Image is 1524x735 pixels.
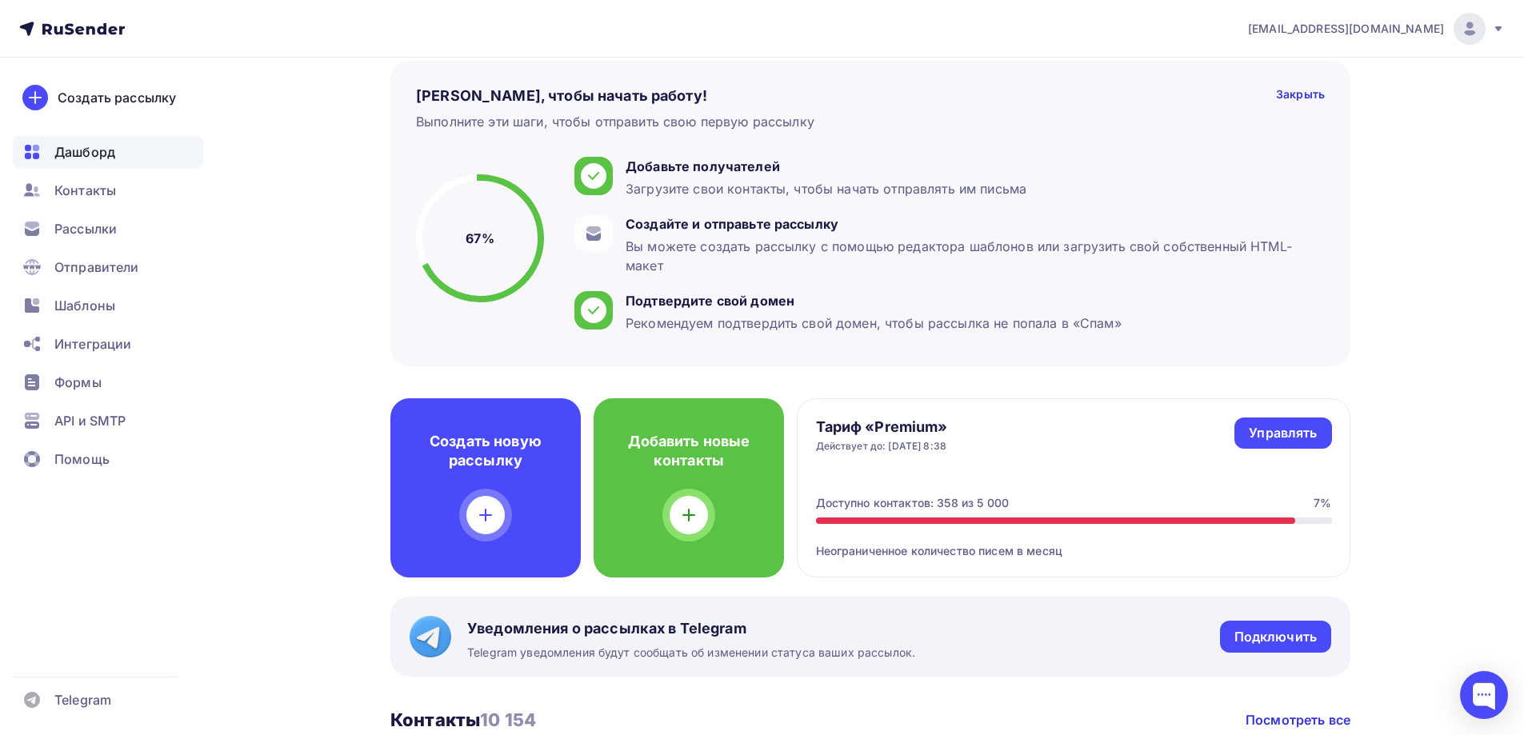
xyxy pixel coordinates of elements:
[416,86,707,106] h4: [PERSON_NAME], чтобы начать работу!
[1248,21,1444,37] span: [EMAIL_ADDRESS][DOMAIN_NAME]
[816,524,1332,559] div: Неограниченное количество писем в месяц
[13,290,203,322] a: Шаблоны
[54,690,111,709] span: Telegram
[626,179,1026,198] div: Загрузите свои контакты, чтобы начать отправлять им письма
[54,411,126,430] span: API и SMTP
[466,229,494,248] h5: 67%
[467,619,915,638] span: Уведомления о рассылках в Telegram
[1314,495,1331,511] div: 7%
[54,296,115,315] span: Шаблоны
[1248,13,1505,45] a: [EMAIL_ADDRESS][DOMAIN_NAME]
[54,219,117,238] span: Рассылки
[54,142,115,162] span: Дашборд
[816,495,1009,511] div: Доступно контактов: 358 из 5 000
[54,258,139,277] span: Отправители
[1234,628,1317,646] div: Подключить
[816,417,948,437] h4: Тариф «Premium»
[1249,424,1317,442] div: Управлять
[626,237,1317,275] div: Вы можете создать рассылку с помощью редактора шаблонов или загрузить свой собственный HTML-макет
[626,157,1026,176] div: Добавьте получателей
[467,645,915,661] span: Telegram уведомления будут сообщать об изменении статуса ваших рассылок.
[619,432,758,470] h4: Добавить новые контакты
[416,432,555,470] h4: Создать новую рассылку
[416,112,814,131] div: Выполните эти шаги, чтобы отправить свою первую рассылку
[13,366,203,398] a: Формы
[626,214,1317,234] div: Создайте и отправьте рассылку
[626,291,1122,310] div: Подтвердите свой домен
[54,334,131,354] span: Интеграции
[13,251,203,283] a: Отправители
[1246,710,1350,729] a: Посмотреть все
[13,174,203,206] a: Контакты
[626,314,1122,333] div: Рекомендуем подтвердить свой домен, чтобы рассылка не попала в «Спам»
[13,136,203,168] a: Дашборд
[54,373,102,392] span: Формы
[58,88,176,107] div: Создать рассылку
[816,440,948,453] div: Действует до: [DATE] 8:38
[480,709,536,730] span: 10 154
[54,181,116,200] span: Контакты
[390,709,536,731] h3: Контакты
[13,213,203,245] a: Рассылки
[1276,86,1325,106] div: Закрыть
[54,449,110,469] span: Помощь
